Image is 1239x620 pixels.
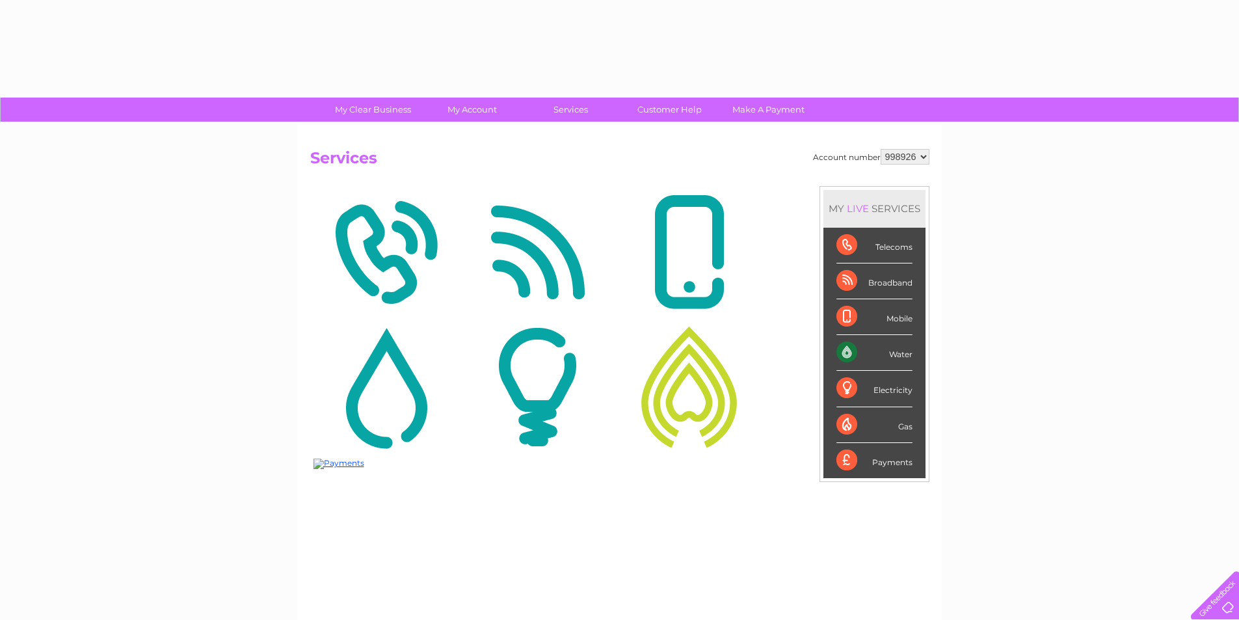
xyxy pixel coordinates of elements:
div: MY SERVICES [823,190,926,227]
div: Mobile [836,299,913,335]
div: Gas [836,407,913,443]
div: Broadband [836,263,913,299]
div: Account number [813,149,929,165]
a: My Clear Business [319,98,427,122]
img: Electricity [465,324,610,450]
div: LIVE [844,202,872,215]
a: Customer Help [616,98,723,122]
a: Make A Payment [715,98,822,122]
img: Payments [313,459,364,469]
h2: Services [310,149,929,174]
img: Mobile [617,189,762,316]
a: Services [517,98,624,122]
div: Telecoms [836,228,913,263]
div: Payments [836,443,913,478]
a: My Account [418,98,526,122]
img: Telecoms [313,189,459,316]
img: Broadband [465,189,610,316]
img: Water [313,324,459,450]
img: Gas [617,324,762,450]
div: Electricity [836,371,913,407]
div: Water [836,335,913,371]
